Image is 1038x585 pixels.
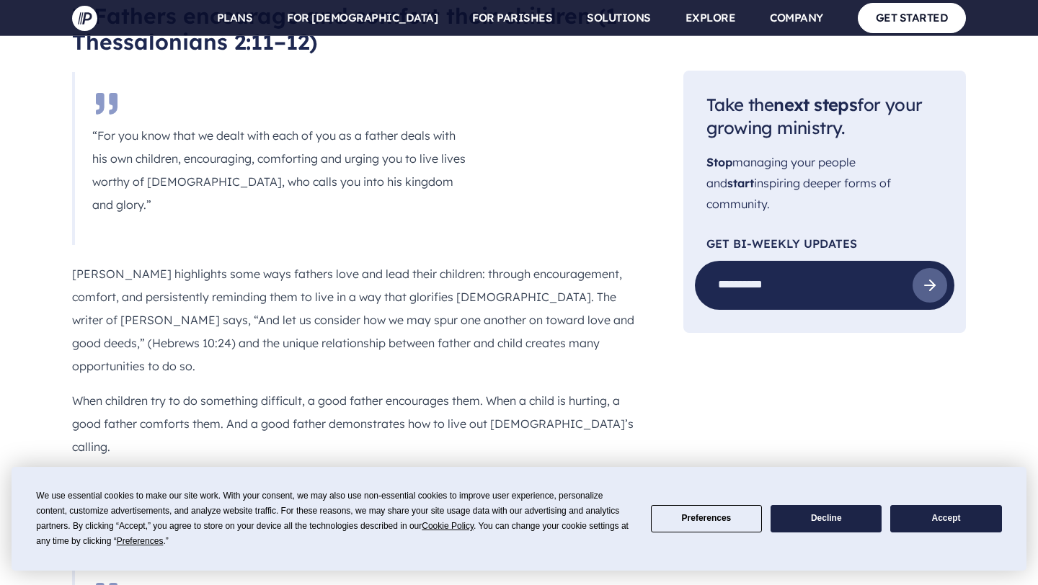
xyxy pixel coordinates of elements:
[422,521,474,531] span: Cookie Policy
[890,505,1001,533] button: Accept
[706,156,732,170] span: Stop
[72,262,637,378] p: [PERSON_NAME] highlights some ways fathers love and lead their children: through encouragement, c...
[706,94,922,139] span: Take the for your growing ministry.
[72,3,637,55] h2: 7. Fathers encourage and comfort their children (1 Thessalonians 2:11–12)
[706,153,943,215] p: managing your people and inspiring deeper forms of community.
[773,94,857,115] span: next steps
[706,238,943,249] p: Get Bi-Weekly Updates
[771,505,882,533] button: Decline
[12,467,1026,571] div: Cookie Consent Prompt
[72,389,637,458] p: When children try to do something difficult, a good father encourages them. When a child is hurti...
[36,488,633,549] div: We use essential cookies to make our site work. With your consent, we may also use non-essential ...
[651,505,762,533] button: Preferences
[92,124,470,216] p: “For you know that we dealt with each of you as a father deals with his own children, encouraging...
[117,536,164,546] span: Preferences
[858,3,967,32] a: GET STARTED
[727,176,754,190] span: start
